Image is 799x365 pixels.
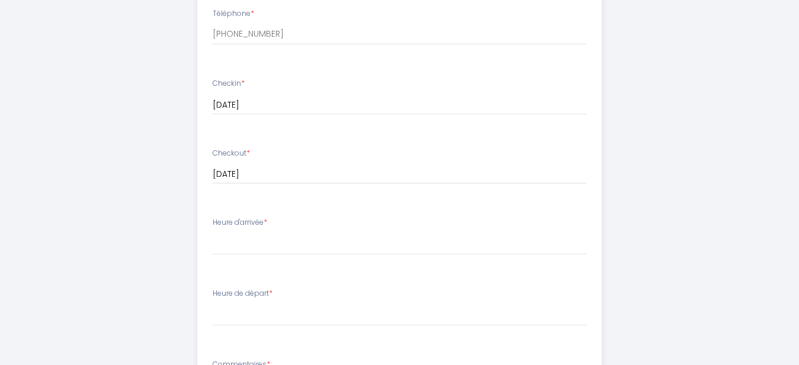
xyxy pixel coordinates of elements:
label: Checkout [213,148,250,159]
label: Heure de départ [213,288,272,299]
label: Téléphone [213,8,254,20]
label: Heure d'arrivée [213,217,267,228]
label: Checkin [213,78,245,89]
